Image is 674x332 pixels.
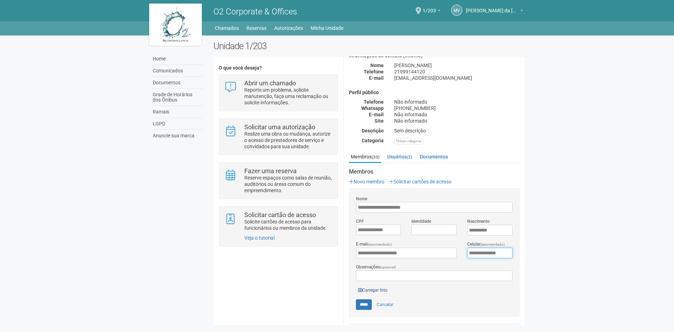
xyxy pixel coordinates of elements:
[380,265,396,269] span: (opcional)
[349,179,384,184] a: Novo membro
[389,118,525,124] div: Não informado
[356,218,364,224] label: CPF
[362,138,384,143] strong: Categoria
[356,264,396,271] label: Observações
[151,106,203,118] a: Ramais
[418,151,450,162] a: Documentos
[407,155,412,160] small: (2)
[385,151,414,162] a: Usuários(2)
[451,5,462,16] a: MV
[467,241,505,248] label: Celular
[151,130,203,142] a: Anuncie sua marca
[244,87,332,106] p: Reporte um problema, solicite manutenção, faça uma reclamação ou solicite informações.
[244,123,315,131] strong: Solicitar uma autorização
[246,23,266,33] a: Reservas
[349,151,381,163] a: Membros(33)
[372,155,379,160] small: (33)
[356,286,390,294] a: Carregar foto
[467,218,490,224] label: Nascimento
[244,235,275,241] a: Veja o tutorial
[274,23,303,33] a: Autorizações
[389,179,451,184] a: Solicitar cartões de acesso
[389,128,525,134] div: Sem descrição
[423,1,436,13] span: 1/203
[224,212,332,231] a: Solicitar cartão de acesso Solicite cartões de acesso para funcionários ou membros da unidade.
[151,77,203,89] a: Documentos
[480,242,505,246] span: (recomendado)
[389,75,525,81] div: [EMAIL_ADDRESS][DOMAIN_NAME]
[369,112,384,117] strong: E-mail
[394,138,423,144] div: Sem categoria
[244,211,316,219] strong: Solicitar cartão de acesso
[219,65,338,71] h4: O que você deseja?
[213,7,297,17] span: O2 Corporate & Offices
[373,299,397,310] a: Cancelar
[389,105,525,111] div: [PHONE_NUMBER]
[370,63,384,68] strong: Nome
[389,99,525,105] div: Não informado
[369,75,384,81] strong: E-mail
[215,23,239,33] a: Chamados
[151,53,203,65] a: Home
[151,89,203,106] a: Grade de Horários dos Ônibus
[362,128,384,134] strong: Descrição
[389,62,525,69] div: [PERSON_NAME]
[244,219,332,231] p: Solicite cartões de acesso para funcionários ou membros da unidade.
[364,99,384,105] strong: Telefone
[244,131,332,150] p: Realize uma obra ou mudança, autorize o acesso de prestadores de serviço e convidados para sua un...
[149,4,202,46] img: logo.jpg
[244,79,296,87] strong: Abrir um chamado
[244,175,332,194] p: Reserve espaços como salas de reunião, auditórios ou áreas comum do empreendimento.
[311,23,343,33] a: Minha Unidade
[466,1,518,13] span: Marcus Vinicius da Silveira Costa
[244,167,297,175] strong: Fazer uma reserva
[356,196,367,202] label: Nome
[151,118,203,130] a: LGPD
[368,242,392,246] span: (recomendado)
[224,124,332,150] a: Solicitar uma autorização Realize uma obra ou mudança, autorize o acesso de prestadores de serviç...
[389,69,525,75] div: 21999144120
[375,118,384,124] strong: Site
[364,69,384,74] strong: Telefone
[423,9,441,14] a: 1/203
[213,41,525,51] h2: Unidade 1/203
[224,80,332,106] a: Abrir um chamado Reporte um problema, solicite manutenção, faça uma reclamação ou solicite inform...
[349,169,520,175] strong: Membros
[361,105,384,111] strong: Whatsapp
[466,9,523,14] a: [PERSON_NAME] da [PERSON_NAME]
[411,218,431,224] label: Identidade
[389,111,525,118] div: Não informado
[224,168,332,194] a: Fazer uma reserva Reserve espaços como salas de reunião, auditórios ou áreas comum do empreendime...
[349,90,520,95] h4: Perfil público
[356,241,392,248] label: E-mail
[151,65,203,77] a: Comunicados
